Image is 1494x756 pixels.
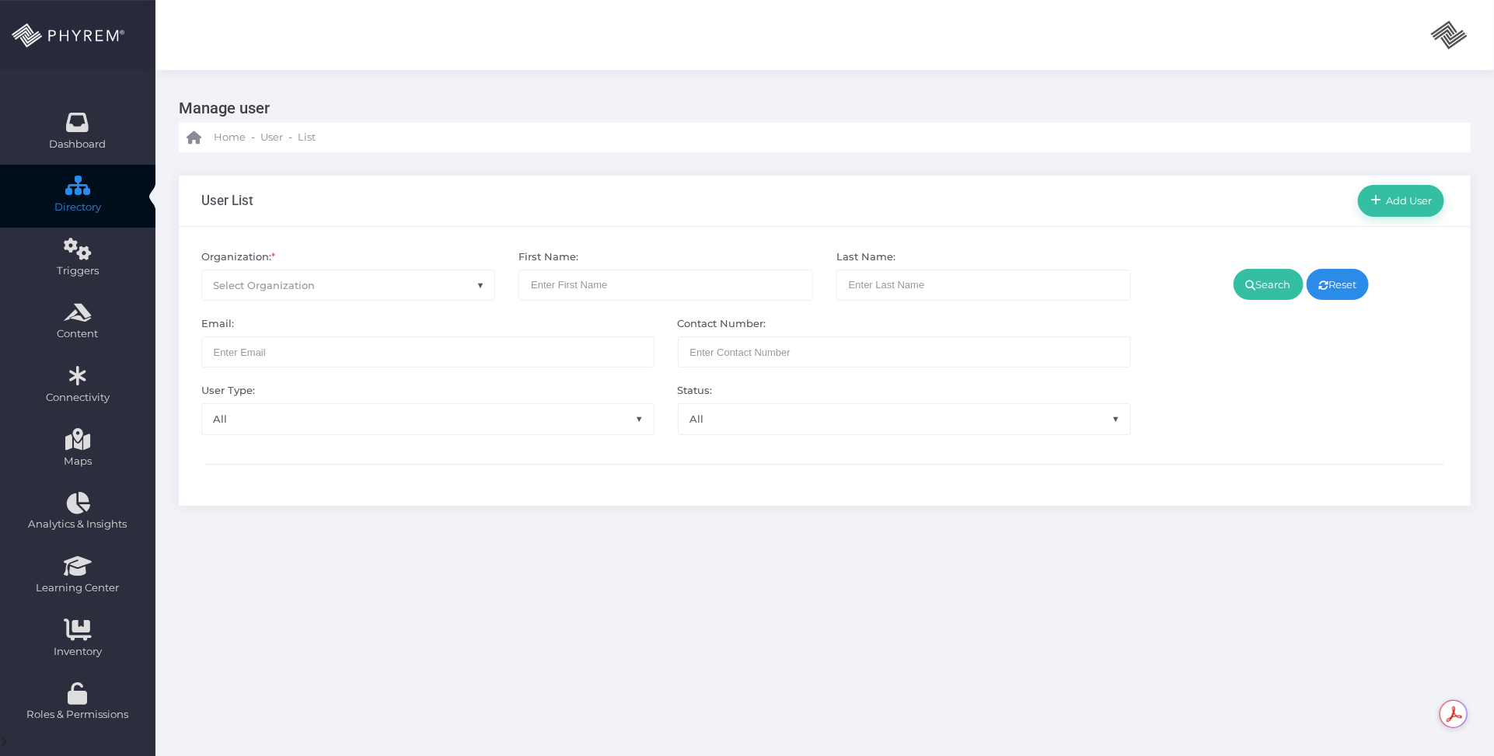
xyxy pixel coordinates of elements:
span: Home [214,130,246,145]
label: Status: [678,383,713,399]
input: Maximum of 10 digits required [678,336,1131,368]
span: Inventory [10,644,145,660]
span: Maps [64,454,92,469]
span: Add User [1381,194,1433,207]
input: Enter Email [201,336,654,368]
h3: Manage user [179,93,1459,123]
li: - [249,130,257,145]
li: - [286,130,295,145]
span: Directory [10,200,145,215]
label: Last Name: [836,249,895,265]
a: Reset [1307,269,1370,300]
a: Add User [1358,185,1444,216]
span: Connectivity [10,390,145,406]
label: First Name: [518,249,578,265]
a: Search [1234,269,1304,300]
span: All [202,404,654,434]
span: All [679,404,1130,434]
span: Analytics & Insights [10,517,145,532]
span: Content [10,326,145,342]
a: User [260,123,283,152]
a: Home [187,123,246,152]
span: All [678,403,1131,434]
input: Enter Last Name [836,270,1131,301]
span: Triggers [10,263,145,279]
label: Email: [201,316,234,332]
span: User [260,130,283,145]
label: Contact Number: [678,316,766,332]
input: Enter First Name [518,270,813,301]
span: List [298,130,316,145]
label: User Type: [201,383,255,399]
span: Learning Center [10,580,145,596]
span: Select Organization [214,279,316,291]
span: Roles & Permissions [10,707,145,723]
label: Organization: [201,249,275,265]
h3: User List [201,193,253,208]
a: List [298,123,316,152]
span: All [201,403,654,434]
span: Dashboard [50,137,106,152]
